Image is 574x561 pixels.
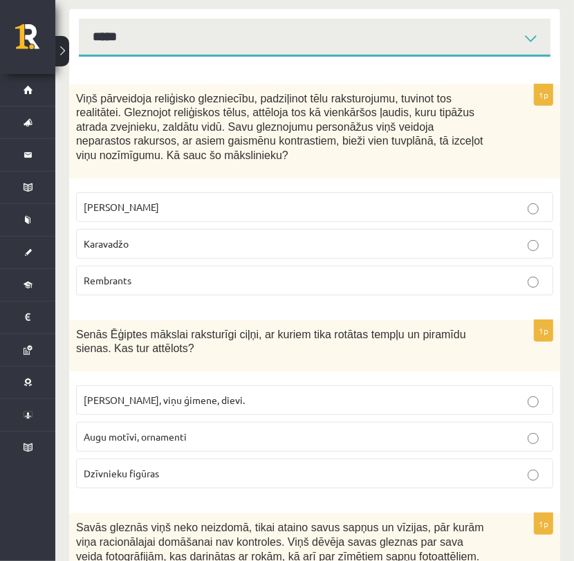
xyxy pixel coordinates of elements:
[15,24,55,59] a: Rīgas 1. Tālmācības vidusskola
[534,513,553,535] p: 1p
[84,274,131,286] span: Rembrants
[528,396,539,407] input: [PERSON_NAME], viņu ģimene, dievi.
[528,470,539,481] input: Dzīvnieku figūras
[84,394,245,406] span: [PERSON_NAME], viņu ģimene, dievi.
[76,329,466,355] span: Senās Ēģiptes mākslai raksturīgi ciļņi, ar kuriem tika rotātas tempļu un piramīdu sienas. Kas tur...
[84,467,159,479] span: Dzīvnieku figūras
[84,237,129,250] span: Karavadžo
[534,84,553,106] p: 1p
[528,203,539,214] input: [PERSON_NAME]
[528,240,539,251] input: Karavadžo
[534,320,553,342] p: 1p
[84,430,187,443] span: Augu motīvi, ornamenti
[528,433,539,444] input: Augu motīvi, ornamenti
[76,93,483,161] span: Viņš pārveidoja reliģisko glezniecību, padziļinot tēlu raksturojumu, tuvinot tos realitātei. Glez...
[84,201,159,213] span: [PERSON_NAME]
[528,277,539,288] input: Rembrants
